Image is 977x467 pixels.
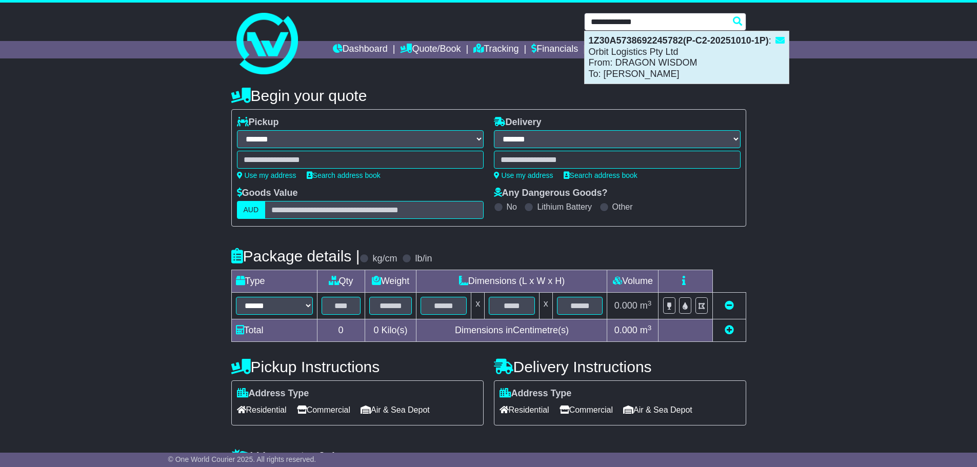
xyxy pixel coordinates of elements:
[560,402,613,418] span: Commercial
[531,41,578,58] a: Financials
[231,449,746,465] h4: Warranty & Insurance
[317,270,365,293] td: Qty
[237,201,266,219] label: AUD
[416,270,607,293] td: Dimensions (L x W x H)
[168,455,316,463] span: © One World Courier 2025. All rights reserved.
[400,41,461,58] a: Quote/Book
[237,171,296,179] a: Use my address
[231,270,317,293] td: Type
[607,270,659,293] td: Volume
[500,388,572,399] label: Address Type
[507,202,517,212] label: No
[640,325,652,335] span: m
[539,293,552,319] td: x
[614,300,637,311] span: 0.000
[317,319,365,342] td: 0
[648,299,652,307] sup: 3
[537,202,592,212] label: Lithium Battery
[585,31,789,84] div: : Orbit Logistics Pty Ltd From: DRAGON WISDOM To: [PERSON_NAME]
[494,171,553,179] a: Use my address
[494,117,542,128] label: Delivery
[500,402,549,418] span: Residential
[416,319,607,342] td: Dimensions in Centimetre(s)
[612,202,633,212] label: Other
[231,87,746,104] h4: Begin your quote
[648,324,652,332] sup: 3
[231,319,317,342] td: Total
[640,300,652,311] span: m
[365,270,416,293] td: Weight
[589,35,769,46] strong: 1Z30A5738692245782(P-C2-20251010-1P)
[237,117,279,128] label: Pickup
[623,402,692,418] span: Air & Sea Depot
[473,41,519,58] a: Tracking
[372,253,397,265] label: kg/cm
[373,325,378,335] span: 0
[231,248,360,265] h4: Package details |
[237,402,287,418] span: Residential
[307,171,381,179] a: Search address book
[415,253,432,265] label: lb/in
[297,402,350,418] span: Commercial
[614,325,637,335] span: 0.000
[361,402,430,418] span: Air & Sea Depot
[471,293,485,319] td: x
[494,188,608,199] label: Any Dangerous Goods?
[725,325,734,335] a: Add new item
[725,300,734,311] a: Remove this item
[231,358,484,375] h4: Pickup Instructions
[564,171,637,179] a: Search address book
[237,388,309,399] label: Address Type
[333,41,388,58] a: Dashboard
[237,188,298,199] label: Goods Value
[494,358,746,375] h4: Delivery Instructions
[365,319,416,342] td: Kilo(s)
